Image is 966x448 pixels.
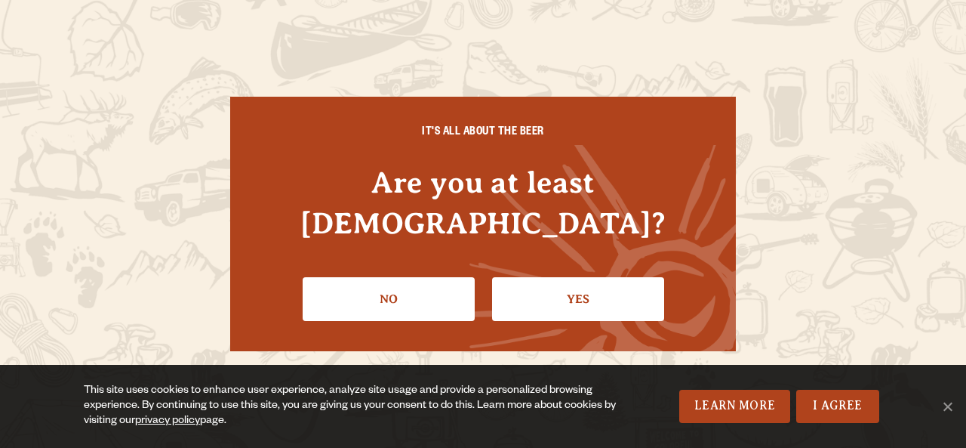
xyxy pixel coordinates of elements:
a: No [303,277,475,321]
span: No [940,399,955,414]
a: Confirm I'm 21 or older [492,277,664,321]
h6: IT'S ALL ABOUT THE BEER [260,127,706,141]
h4: Are you at least [DEMOGRAPHIC_DATA]? [260,162,706,243]
div: This site uses cookies to enhance user experience, analyze site usage and provide a personalized ... [84,384,618,429]
a: Learn More [679,390,790,423]
a: privacy policy [135,416,200,428]
a: I Agree [796,390,879,423]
